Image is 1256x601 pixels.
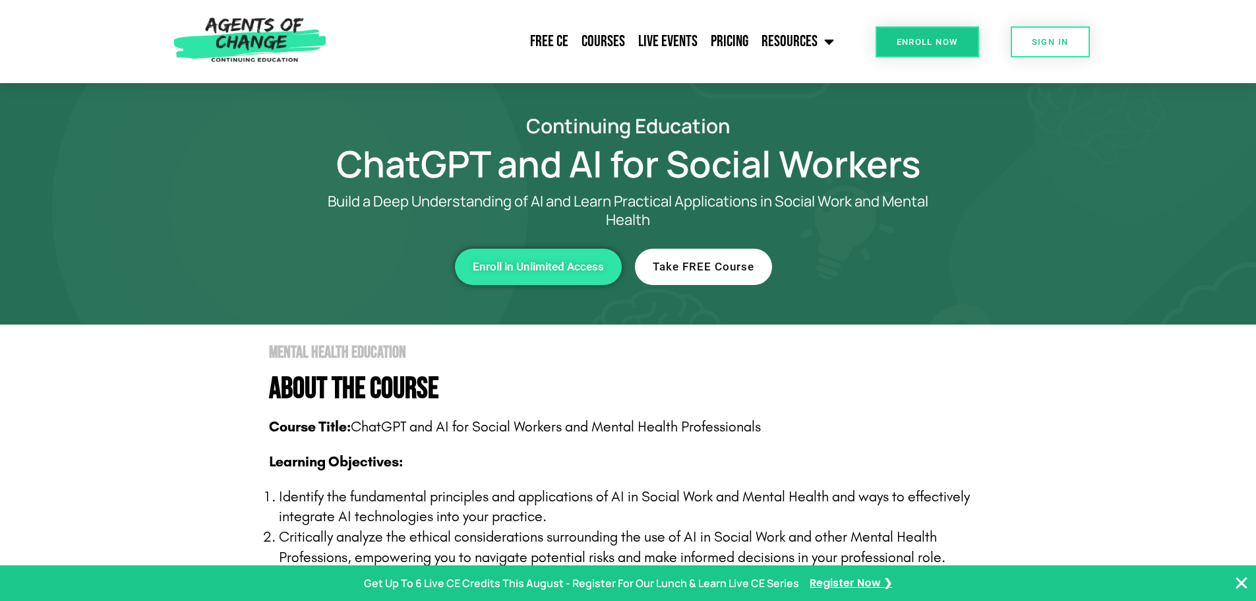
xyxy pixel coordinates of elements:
span: SIGN IN [1032,38,1069,46]
a: Take FREE Course [635,249,772,285]
h2: Mental Health Education [269,344,1004,361]
h2: Continuing Education [253,116,1004,135]
a: Live Events [632,25,704,58]
b: Learning Objectives: [269,453,403,470]
p: Build a Deep Understanding of AI and Learn Practical Applications in Social Work and Mental Health [305,192,951,229]
nav: Menu [333,25,841,58]
a: Pricing [704,25,755,58]
span: Take FREE Course [653,261,754,272]
b: Course Title: [269,418,351,435]
a: Resources [755,25,841,58]
a: Courses [575,25,632,58]
a: Enroll Now [876,26,979,57]
span: Enroll Now [897,38,958,46]
a: Register Now ❯ [810,574,892,593]
p: Critically analyze the ethical considerations surrounding the use of AI in Social Work and other ... [279,527,1004,568]
p: ChatGPT and AI for Social Workers and Mental Health Professionals [269,417,1004,437]
p: Identify the fundamental principles and applications of AI in Social Work and Mental Health and w... [279,487,1004,528]
h1: ChatGPT and AI for Social Workers [253,148,1004,179]
a: SIGN IN [1011,26,1090,57]
a: Free CE [523,25,575,58]
h4: About The Course [269,374,1004,404]
a: Enroll in Unlimited Access [455,249,622,285]
p: Get Up To 6 Live CE Credits This August - Register For Our Lunch & Learn Live CE Series [364,574,799,593]
span: Enroll in Unlimited Access [473,261,604,272]
button: Close Banner [1234,575,1249,591]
